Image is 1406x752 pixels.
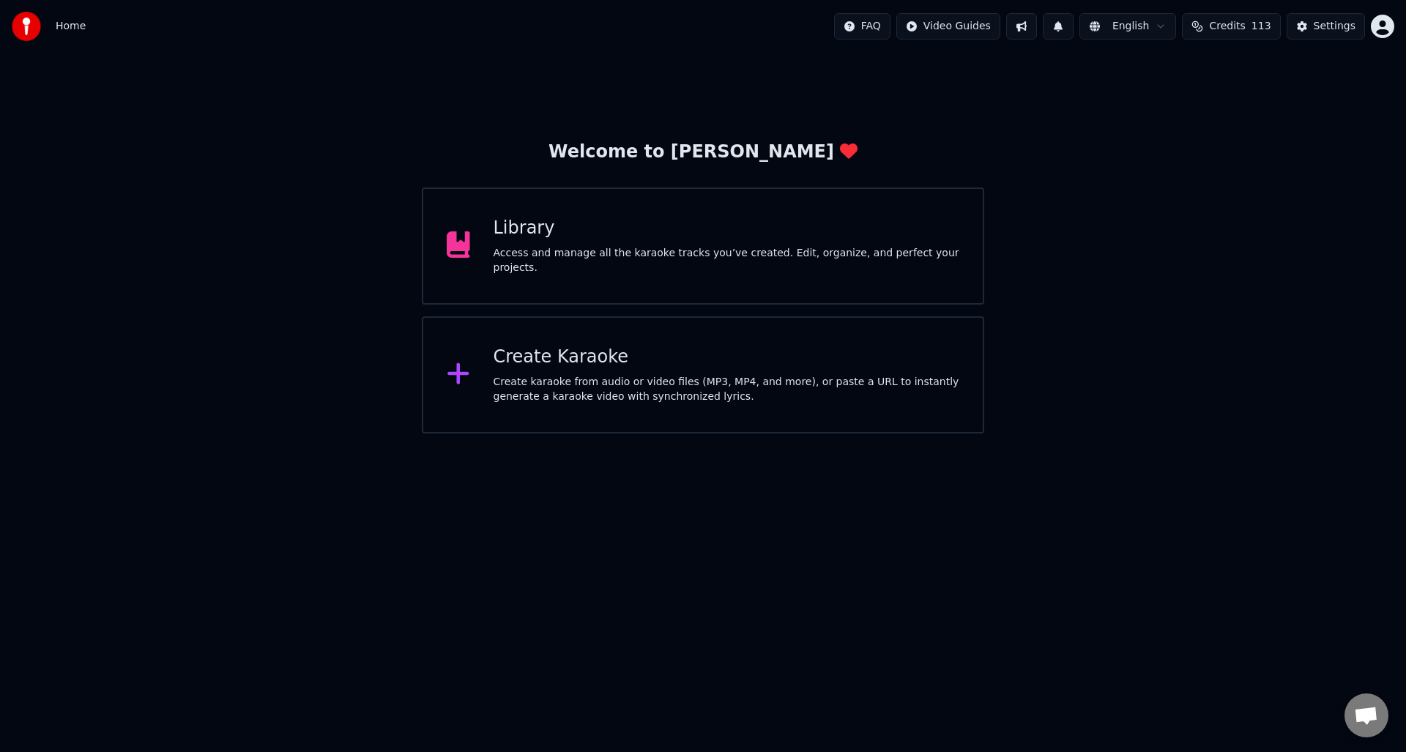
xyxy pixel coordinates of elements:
div: Welcome to [PERSON_NAME] [548,141,858,164]
span: Home [56,19,86,34]
div: Create karaoke from audio or video files (MP3, MP4, and more), or paste a URL to instantly genera... [494,375,960,404]
span: 113 [1251,19,1271,34]
button: Credits113 [1182,13,1280,40]
img: youka [12,12,41,41]
div: Settings [1314,19,1355,34]
nav: breadcrumb [56,19,86,34]
div: Open chat [1344,693,1388,737]
button: Video Guides [896,13,1000,40]
button: Settings [1287,13,1365,40]
div: Library [494,217,960,240]
div: Access and manage all the karaoke tracks you’ve created. Edit, organize, and perfect your projects. [494,246,960,275]
button: FAQ [834,13,890,40]
span: Credits [1209,19,1245,34]
div: Create Karaoke [494,346,960,369]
